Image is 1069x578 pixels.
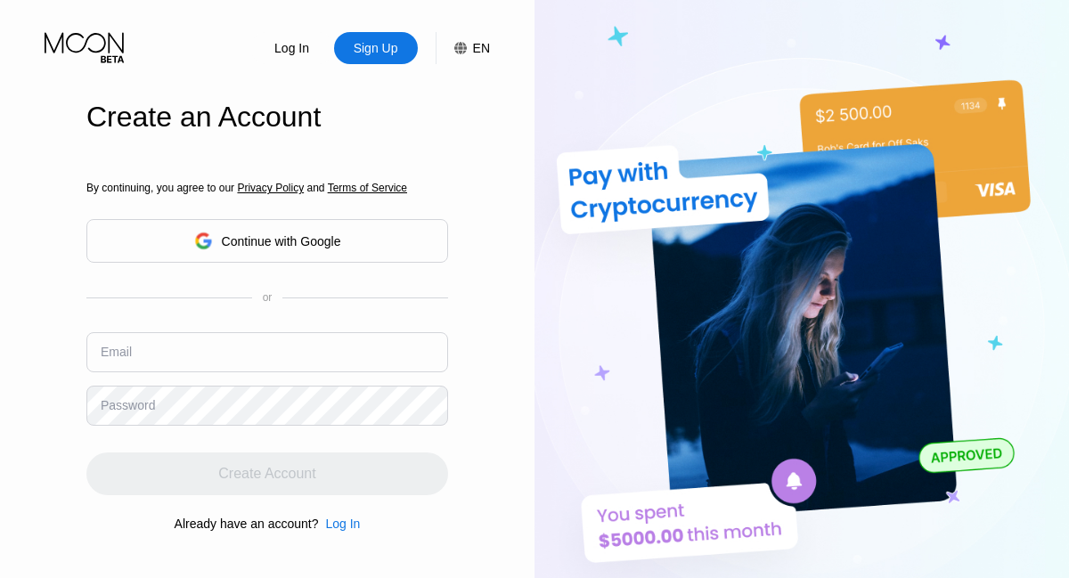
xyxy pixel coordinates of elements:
[473,41,490,55] div: EN
[436,32,490,64] div: EN
[175,517,319,531] div: Already have an account?
[318,517,360,531] div: Log In
[263,291,273,304] div: or
[328,182,407,194] span: Terms of Service
[334,32,418,64] div: Sign Up
[237,182,304,194] span: Privacy Policy
[101,345,132,359] div: Email
[352,39,400,57] div: Sign Up
[86,219,448,263] div: Continue with Google
[86,101,448,134] div: Create an Account
[101,398,155,412] div: Password
[325,517,360,531] div: Log In
[86,182,448,194] div: By continuing, you agree to our
[273,39,311,57] div: Log In
[250,32,334,64] div: Log In
[222,234,341,248] div: Continue with Google
[304,182,328,194] span: and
